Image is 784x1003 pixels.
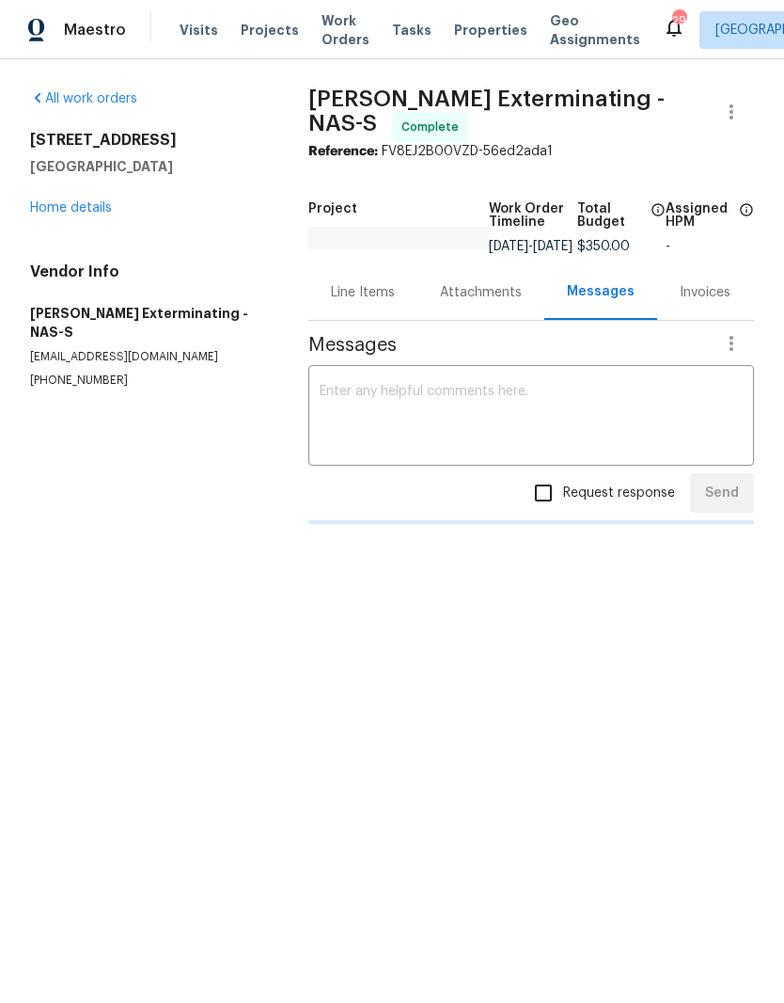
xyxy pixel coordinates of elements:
b: Reference: [308,145,378,158]
span: [DATE] [489,240,528,253]
h2: [STREET_ADDRESS] [30,131,263,150]
span: The hpm assigned to this work order. [739,202,754,240]
p: [PHONE_NUMBER] [30,373,263,389]
h4: Vendor Info [30,263,263,281]
span: Work Orders [321,11,369,49]
span: [DATE] [533,240,572,253]
p: [EMAIL_ADDRESS][DOMAIN_NAME] [30,349,263,365]
h5: [PERSON_NAME] Exterminating - NAS-S [30,304,263,342]
span: $350.00 [577,240,630,253]
span: Projects [241,21,299,40]
h5: Project [308,202,357,215]
span: Request response [563,484,675,503]
h5: [GEOGRAPHIC_DATA] [30,157,263,176]
span: Maestro [64,21,126,40]
div: FV8EJ2B00VZD-56ed2ada1 [308,142,754,161]
span: Complete [401,118,466,136]
span: Visits [180,21,218,40]
a: Home details [30,201,112,215]
span: - [489,240,572,253]
div: - [666,240,754,253]
span: Tasks [392,24,431,37]
span: Properties [454,21,527,40]
h5: Work Order Timeline [489,202,577,229]
h5: Assigned HPM [666,202,733,229]
div: Attachments [440,283,522,302]
a: All work orders [30,92,137,105]
h5: Total Budget [577,202,645,229]
div: Line Items [331,283,395,302]
span: Geo Assignments [550,11,640,49]
div: Messages [567,282,635,301]
div: Invoices [680,283,730,302]
span: [PERSON_NAME] Exterminating - NAS-S [308,88,665,135]
span: The total cost of line items that have been proposed by Opendoor. This sum includes line items th... [651,202,666,240]
span: Messages [308,336,709,355]
div: 29 [672,11,685,30]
